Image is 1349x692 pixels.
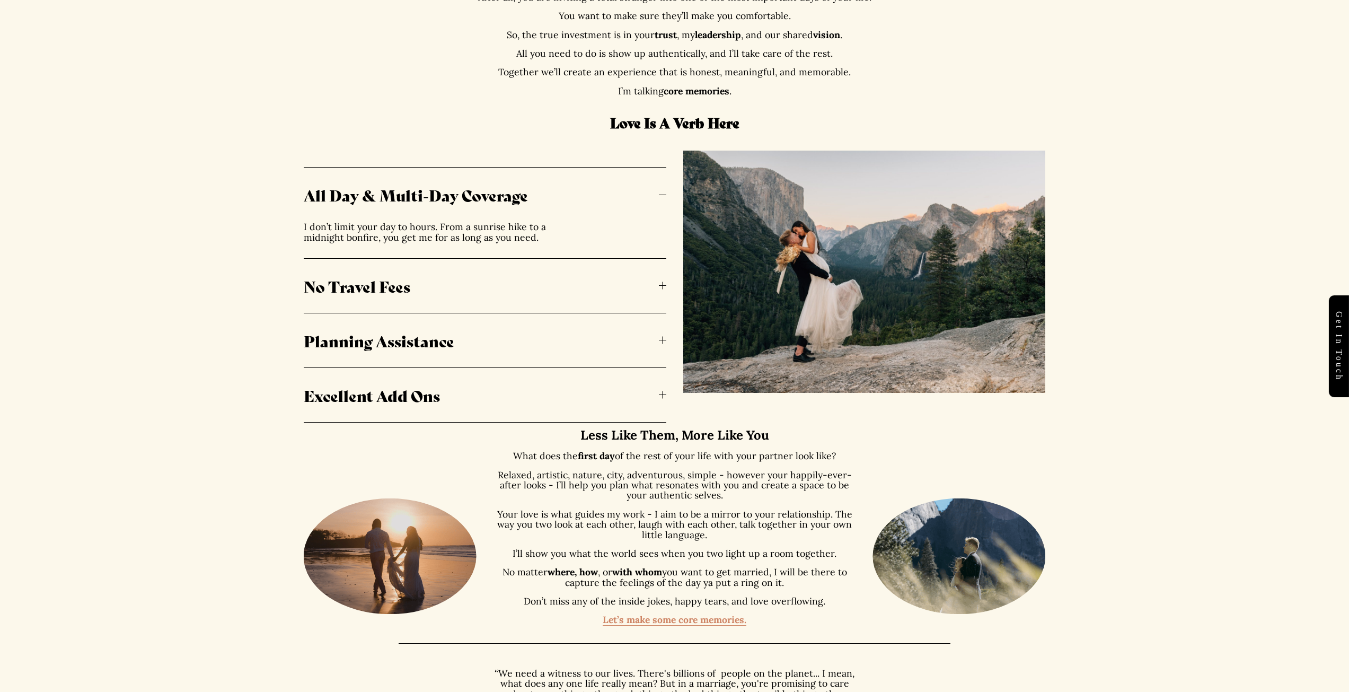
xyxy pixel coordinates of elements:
[462,86,887,96] p: I’m talking .
[580,427,769,443] strong: Less Like Them, More Like You
[493,470,856,501] p: Relaxed, artistic, nature, city, adventurous, simple - however your happily-ever-after looks - I’...
[304,222,558,242] p: I don’t limit your day to hours. From a sunrise hike to a midnight bonfire, you get me for as lon...
[304,183,659,206] span: All Day & Multi-Day Coverage
[655,29,677,41] strong: trust
[493,548,856,558] p: I’ll show you what the world sees when you two light up a room together.
[304,222,666,258] div: All Day & Multi-Day Coverage
[578,450,615,462] strong: first day
[304,384,659,406] span: Excellent Add Ons
[493,509,856,540] p: Your love is what guides my work - I aim to be a mirror to your relationship. The way you two loo...
[304,259,666,313] button: No Travel Fees
[462,11,887,21] p: You want to make sure they’ll make you comfortable.
[664,85,729,97] strong: core memories
[493,567,856,588] p: No matter , or you want to get married, I will be there to capture the feelings of the day ya put...
[304,168,666,222] button: All Day & Multi-Day Coverage
[304,368,666,422] button: Excellent Add Ons
[548,566,598,578] strong: where, how
[493,451,856,461] p: What does the of the rest of your life with your partner look like?
[1329,295,1349,397] a: Get in touch
[304,275,659,297] span: No Travel Fees
[695,29,741,41] strong: leadership
[462,48,887,58] p: All you need to do is show up authentically, and I’ll take care of the rest.
[304,329,659,352] span: Planning Assistance
[493,596,856,606] p: Don’t miss any of the inside jokes, happy tears, and love overflowing.
[462,30,887,40] p: So, the true investment is in your , my , and our shared .
[603,614,746,626] a: Let’s make some core memories.
[813,29,840,41] strong: vision
[304,313,666,367] button: Planning Assistance
[610,112,739,132] strong: Love Is A Verb Here
[612,566,662,578] strong: with whom
[462,67,887,77] p: Together we’ll create an experience that is honest, meaningful, and memorable.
